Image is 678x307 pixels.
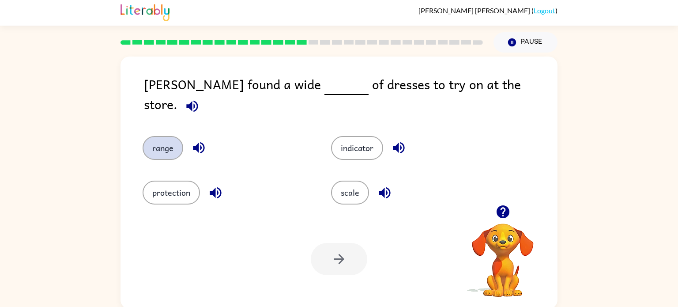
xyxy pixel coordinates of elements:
button: range [143,136,183,160]
button: scale [331,181,369,205]
div: [PERSON_NAME] found a wide of dresses to try on at the store. [144,74,557,118]
span: [PERSON_NAME] [PERSON_NAME] [418,6,531,15]
button: protection [143,181,200,205]
a: Logout [534,6,555,15]
button: indicator [331,136,383,160]
img: Literably [121,2,169,21]
div: ( ) [418,6,557,15]
button: Pause [493,32,557,53]
video: Your browser must support playing .mp4 files to use Literably. Please try using another browser. [459,210,547,298]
